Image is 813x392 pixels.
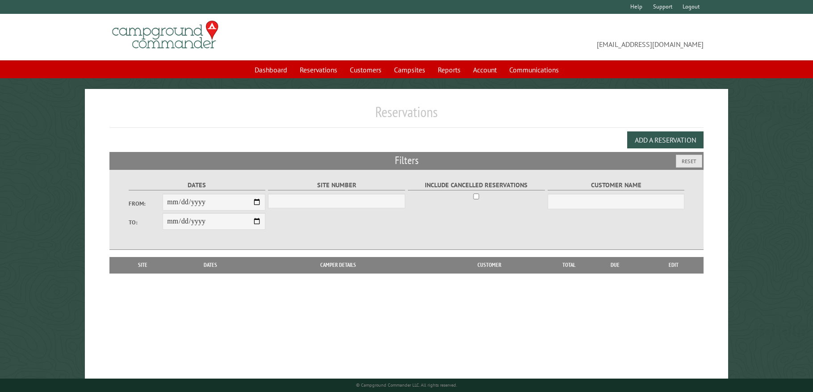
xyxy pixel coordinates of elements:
a: Customers [344,61,387,78]
label: From: [129,199,163,208]
span: [EMAIL_ADDRESS][DOMAIN_NAME] [406,25,704,50]
th: Customer [427,257,551,273]
button: Add a Reservation [627,131,704,148]
label: Include Cancelled Reservations [408,180,545,190]
label: Dates [129,180,265,190]
img: Campground Commander [109,17,221,52]
th: Due [587,257,643,273]
label: To: [129,218,163,227]
a: Reservations [294,61,343,78]
th: Site [114,257,172,273]
label: Site Number [268,180,405,190]
th: Dates [172,257,249,273]
th: Edit [643,257,704,273]
a: Dashboard [249,61,293,78]
a: Reports [432,61,466,78]
a: Campsites [389,61,431,78]
label: Customer Name [548,180,684,190]
h1: Reservations [109,103,704,128]
a: Communications [504,61,564,78]
th: Total [551,257,587,273]
a: Account [468,61,502,78]
small: © Campground Commander LLC. All rights reserved. [356,382,457,388]
h2: Filters [109,152,704,169]
th: Camper Details [249,257,427,273]
button: Reset [676,155,702,168]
